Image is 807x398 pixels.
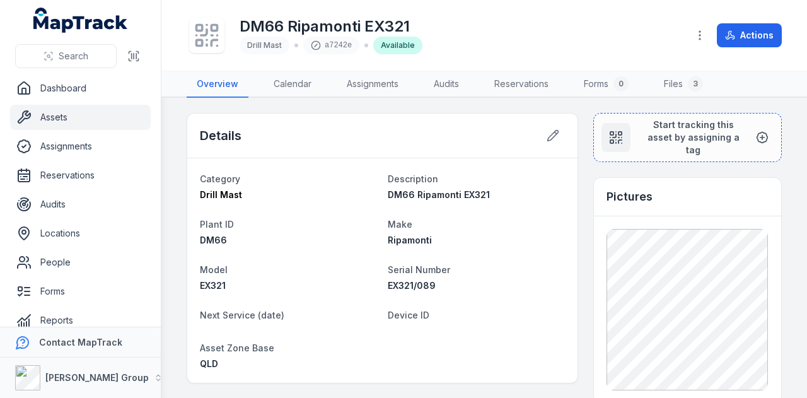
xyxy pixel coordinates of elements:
a: Locations [10,221,151,246]
span: Plant ID [200,219,234,230]
a: Audits [424,71,469,98]
strong: Contact MapTrack [39,337,122,348]
span: Make [388,219,412,230]
span: Serial Number [388,264,450,275]
h1: DM66 Ripamonti EX321 [240,16,422,37]
a: Assets [10,105,151,130]
div: 0 [613,76,629,91]
div: a7242e [303,37,359,54]
span: DM66 [200,235,227,245]
a: Dashboard [10,76,151,101]
div: Available [373,37,422,54]
a: Forms0 [574,71,639,98]
a: Assignments [337,71,409,98]
a: MapTrack [33,8,128,33]
a: Files3 [654,71,713,98]
span: Drill Mast [200,189,242,200]
a: Reports [10,308,151,333]
span: Model [200,264,228,275]
span: Asset Zone Base [200,342,274,353]
span: Next Service (date) [200,310,284,320]
a: Audits [10,192,151,217]
a: Reservations [484,71,559,98]
h2: Details [200,127,241,144]
span: Category [200,173,240,184]
a: Reservations [10,163,151,188]
a: Assignments [10,134,151,159]
span: QLD [200,358,218,369]
span: Search [59,50,88,62]
span: Start tracking this asset by assigning a tag [641,119,746,156]
a: Overview [187,71,248,98]
span: Device ID [388,310,429,320]
a: Forms [10,279,151,304]
a: People [10,250,151,275]
span: Drill Mast [247,40,282,50]
span: Ripamonti [388,235,432,245]
button: Actions [717,23,782,47]
span: Description [388,173,438,184]
div: 3 [688,76,703,91]
span: EX321/089 [388,280,436,291]
button: Search [15,44,117,68]
h3: Pictures [607,188,653,206]
span: DM66 Ripamonti EX321 [388,189,490,200]
button: Start tracking this asset by assigning a tag [593,113,782,162]
span: EX321 [200,280,226,291]
a: Calendar [264,71,322,98]
strong: [PERSON_NAME] Group [45,372,149,383]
